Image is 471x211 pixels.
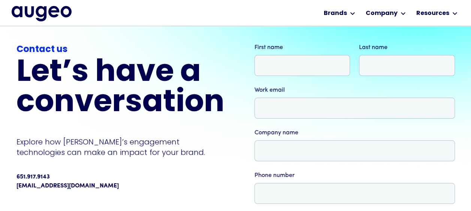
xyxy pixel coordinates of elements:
label: Work email [254,86,455,95]
label: Last name [359,43,455,52]
img: Augeo's full logo in midnight blue. [12,6,72,21]
a: [EMAIL_ADDRESS][DOMAIN_NAME] [16,181,119,190]
label: Phone number [254,171,455,180]
div: Company [366,9,398,18]
label: Company name [254,128,455,137]
a: home [12,6,72,21]
div: Brands [324,9,347,18]
div: Contact us [16,43,224,56]
div: 651.917.9143 [16,172,50,181]
p: Explore how [PERSON_NAME]’s engagement technologies can make an impact for your brand. [16,137,224,158]
div: Resources [416,9,449,18]
label: First name [254,43,350,52]
h2: Let’s have a conversation [16,58,224,119]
